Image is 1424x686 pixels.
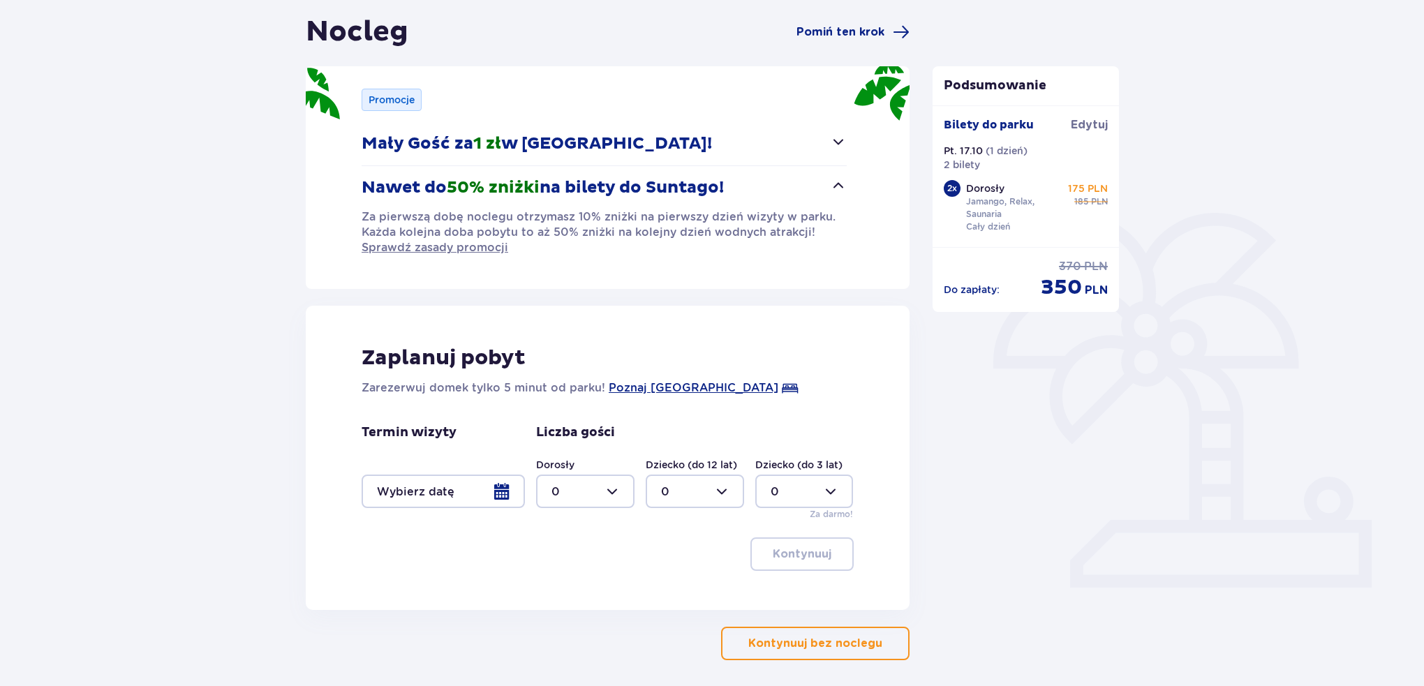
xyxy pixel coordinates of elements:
p: Jamango, Relax, Saunaria [966,195,1062,221]
span: 350 [1041,274,1082,301]
p: Cały dzień [966,221,1010,233]
p: Liczba gości [536,424,615,441]
p: Promocje [369,93,415,107]
span: 50% zniżki [447,177,540,198]
label: Dziecko (do 12 lat) [646,458,737,472]
span: PLN [1084,259,1108,274]
label: Dorosły [536,458,574,472]
h1: Nocleg [306,15,408,50]
label: Dziecko (do 3 lat) [755,458,843,472]
span: PLN [1091,195,1108,208]
p: Nawet do na bilety do Suntago! [362,177,724,198]
p: Podsumowanie [933,77,1120,94]
p: Termin wizyty [362,424,457,441]
button: Mały Gość za1 złw [GEOGRAPHIC_DATA]! [362,122,847,165]
span: Edytuj [1071,117,1108,133]
p: Zarezerwuj domek tylko 5 minut od parku! [362,380,605,396]
span: Pomiń ten krok [796,24,884,40]
p: Kontynuuj bez noclegu [748,636,882,651]
p: Mały Gość za w [GEOGRAPHIC_DATA]! [362,133,712,154]
a: Sprawdź zasady promocji [362,240,508,255]
button: Kontynuuj bez noclegu [721,627,910,660]
p: Za darmo! [810,508,853,521]
p: Kontynuuj [773,546,831,562]
p: Do zapłaty : [944,283,1000,297]
p: Dorosły [966,181,1004,195]
p: 2 bilety [944,158,980,172]
p: Bilety do parku [944,117,1034,133]
a: Poznaj [GEOGRAPHIC_DATA] [609,380,778,396]
div: 2 x [944,180,961,197]
p: 175 PLN [1068,181,1108,195]
button: Nawet do50% zniżkina bilety do Suntago! [362,166,847,209]
div: Nawet do50% zniżkina bilety do Suntago! [362,209,847,255]
span: PLN [1085,283,1108,298]
p: ( 1 dzień ) [986,144,1028,158]
p: Zaplanuj pobyt [362,345,526,371]
span: 185 [1074,195,1088,208]
button: Kontynuuj [750,537,854,571]
p: Za pierwszą dobę noclegu otrzymasz 10% zniżki na pierwszy dzień wizyty w parku. Każda kolejna dob... [362,209,847,255]
p: Pt. 17.10 [944,144,983,158]
span: 1 zł [473,133,501,154]
span: 370 [1059,259,1081,274]
a: Pomiń ten krok [796,24,910,40]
